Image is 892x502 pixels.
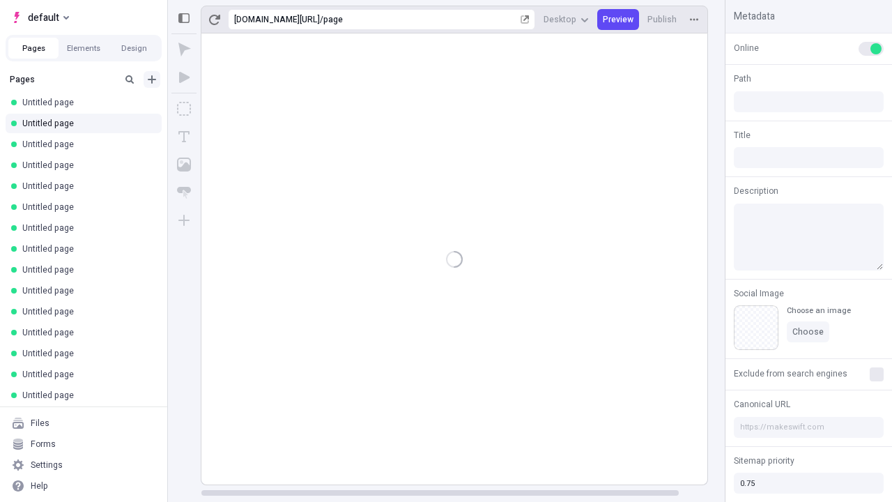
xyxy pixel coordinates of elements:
button: Design [109,38,159,59]
button: Publish [642,9,682,30]
span: Choose [792,326,824,337]
button: Pages [8,38,59,59]
div: Settings [31,459,63,471]
span: default [28,9,59,26]
div: Untitled page [22,181,151,192]
div: Untitled page [22,118,151,129]
div: Untitled page [22,97,151,108]
span: Social Image [734,287,784,300]
span: Description [734,185,778,197]
span: Desktop [544,14,576,25]
div: Untitled page [22,201,151,213]
div: [URL][DOMAIN_NAME] [234,14,320,25]
div: Untitled page [22,285,151,296]
span: Canonical URL [734,398,790,411]
span: Title [734,129,751,142]
span: Path [734,73,751,85]
button: Preview [597,9,639,30]
div: / [320,14,323,25]
div: Untitled page [22,139,151,150]
div: Forms [31,439,56,450]
div: Untitled page [22,222,151,234]
span: Preview [603,14,633,25]
button: Add new [144,71,160,88]
input: https://makeswift.com [734,417,884,438]
button: Text [171,124,197,149]
div: Untitled page [22,369,151,380]
div: Untitled page [22,306,151,317]
div: page [323,14,518,25]
button: Desktop [538,9,594,30]
button: Button [171,180,197,205]
div: Untitled page [22,390,151,401]
div: Pages [10,74,116,85]
button: Image [171,152,197,177]
button: Box [171,96,197,121]
div: Untitled page [22,327,151,338]
button: Select site [6,7,75,28]
button: Elements [59,38,109,59]
div: Untitled page [22,264,151,275]
div: Untitled page [22,160,151,171]
div: Help [31,480,48,492]
span: Exclude from search engines [734,367,847,380]
span: Sitemap priority [734,455,794,467]
button: Choose [787,321,829,342]
span: Online [734,42,759,54]
div: Choose an image [787,305,851,316]
div: Untitled page [22,243,151,254]
div: Untitled page [22,348,151,359]
span: Publish [647,14,677,25]
div: Files [31,418,49,429]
